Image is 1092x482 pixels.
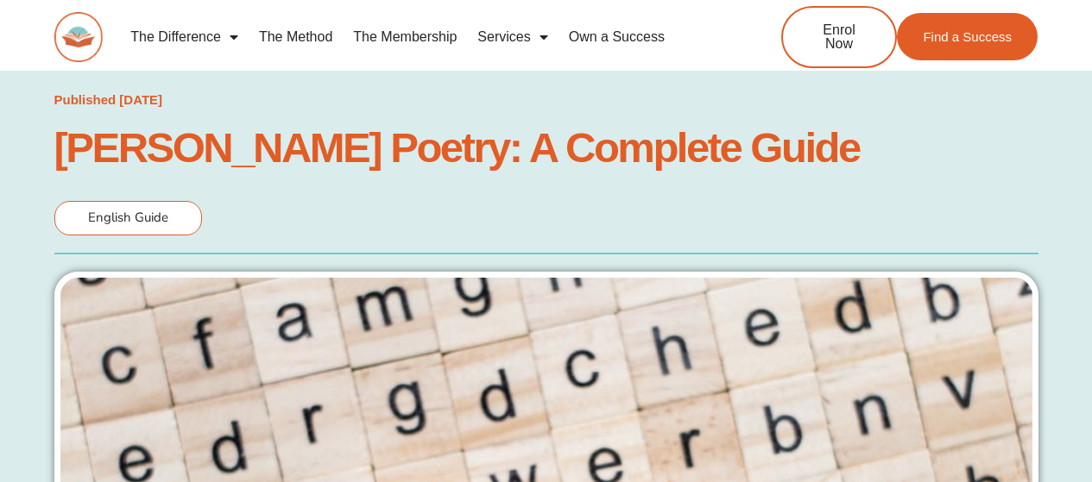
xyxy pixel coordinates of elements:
span: Enrol Now [809,23,869,51]
a: The Difference [120,17,249,57]
a: Find a Success [897,13,1038,60]
a: Enrol Now [781,6,897,68]
time: [DATE] [119,92,162,107]
h1: [PERSON_NAME] Poetry: A Complete Guide [54,128,1038,166]
span: Find a Success [923,30,1012,43]
a: Published [DATE] [54,88,163,112]
a: Services [467,17,558,57]
span: English Guide [88,209,168,226]
a: Own a Success [559,17,675,57]
nav: Menu [120,17,724,57]
span: Published [54,92,117,107]
a: The Method [249,17,343,57]
a: The Membership [343,17,467,57]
